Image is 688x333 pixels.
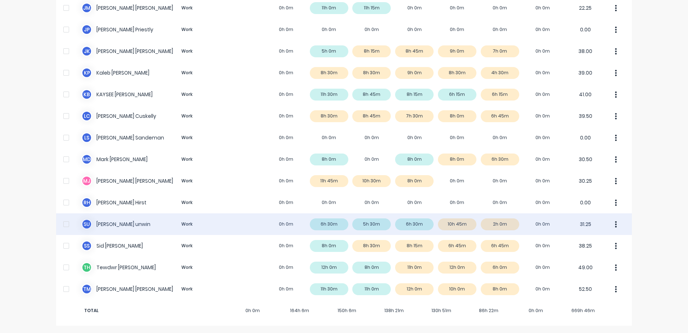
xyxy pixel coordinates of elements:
span: 0h 0m [512,307,560,314]
span: 0h 0m [229,307,276,314]
span: 138h 21m [371,307,418,314]
span: 669h 46m [560,307,607,314]
span: 130h 51m [418,307,465,314]
span: 150h 6m [323,307,371,314]
span: 164h 6m [276,307,323,314]
span: 86h 22m [465,307,512,314]
span: TOTAL [81,307,178,314]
